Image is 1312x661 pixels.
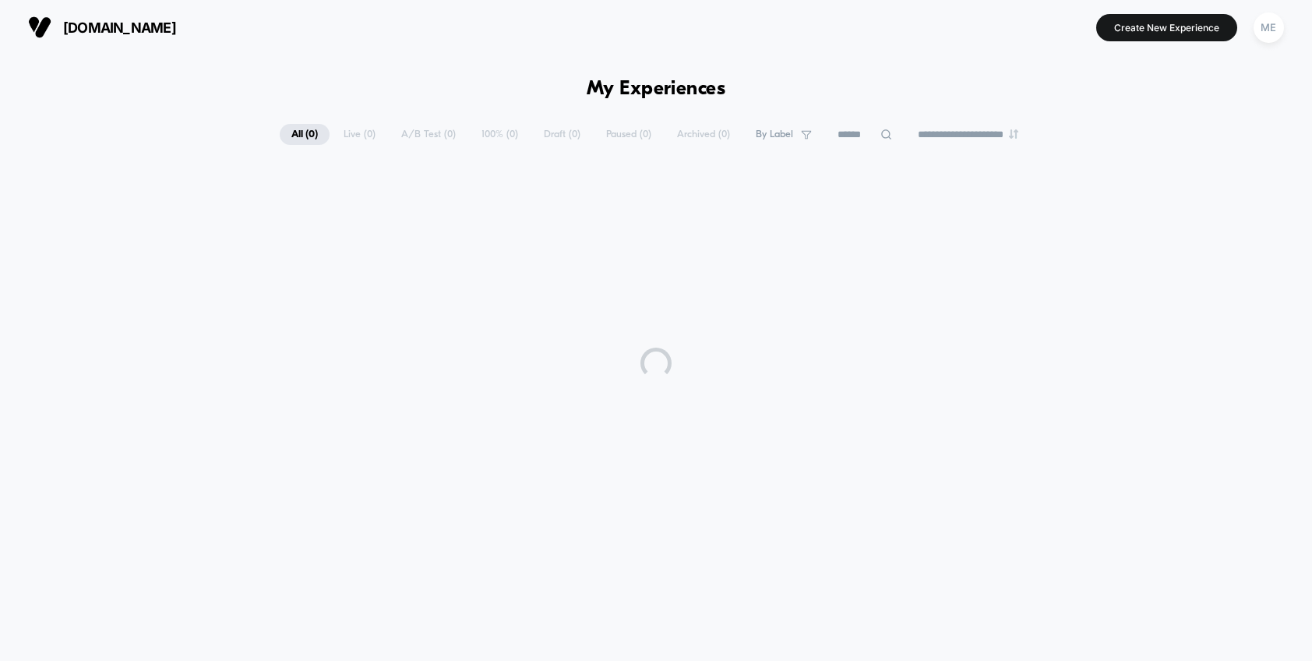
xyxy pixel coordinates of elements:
[1009,129,1018,139] img: end
[1254,12,1284,43] div: ME
[28,16,51,39] img: Visually logo
[756,129,793,140] span: By Label
[1249,12,1289,44] button: ME
[63,19,176,36] span: [DOMAIN_NAME]
[23,15,181,40] button: [DOMAIN_NAME]
[587,78,726,101] h1: My Experiences
[280,124,330,145] span: All ( 0 )
[1096,14,1237,41] button: Create New Experience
